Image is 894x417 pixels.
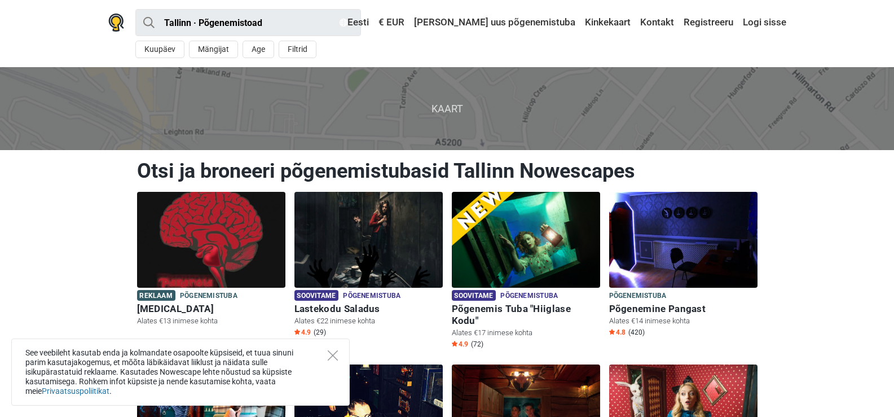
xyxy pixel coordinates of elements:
img: Star [294,329,300,335]
img: Põgenemis Tuba "Hiiglase Kodu" [452,192,600,288]
img: Eesti [340,19,347,27]
img: Põgenemine Pangast [609,192,758,288]
span: Põgenemistuba [343,290,400,302]
p: Alates €14 inimese kohta [609,316,758,326]
img: Star [452,341,457,346]
img: Nowescape logo [108,14,124,32]
img: Star [609,329,615,335]
span: Soovitame [452,290,496,301]
p: Alates €22 inimese kohta [294,316,443,326]
a: Kinkekaart [582,12,633,33]
a: [PERSON_NAME] uus põgenemistuba [411,12,578,33]
div: See veebileht kasutab enda ja kolmandate osapoolte küpsiseid, et tuua sinuni parim kasutajakogemu... [11,339,350,406]
input: proovi “Tallinn” [135,9,361,36]
h6: Põgenemine Pangast [609,303,758,315]
span: 4.8 [609,328,626,337]
h6: [MEDICAL_DATA] [137,303,285,315]
span: Põgenemistuba [500,290,558,302]
a: Privaatsuspoliitikat [42,387,109,396]
button: Age [243,41,274,58]
p: Alates €13 inimese kohta [137,316,285,326]
span: Reklaam [137,290,175,301]
img: Lastekodu Saladus [294,192,443,288]
a: Kontakt [637,12,677,33]
span: 4.9 [452,340,468,349]
img: Paranoia [137,192,285,288]
button: Kuupäev [135,41,184,58]
a: Põgenemine Pangast Põgenemistuba Põgenemine Pangast Alates €14 inimese kohta Star4.8 (420) [609,192,758,339]
span: (29) [314,328,326,337]
a: Põgenemis Tuba "Hiiglase Kodu" Soovitame Põgenemistuba Põgenemis Tuba "Hiiglase Kodu" Alates €17 ... [452,192,600,351]
a: Logi sisse [740,12,786,33]
a: Lastekodu Saladus Soovitame Põgenemistuba Lastekodu Saladus Alates €22 inimese kohta Star4.9 (29) [294,192,443,339]
h1: Otsi ja broneeri põgenemistubasid Tallinn Nowescapes [137,159,758,183]
a: Paranoia Reklaam Põgenemistuba [MEDICAL_DATA] Alates €13 inimese kohta [137,192,285,328]
button: Filtrid [279,41,316,58]
span: Põgenemistuba [180,290,237,302]
span: Põgenemistuba [609,290,667,302]
span: (72) [471,340,483,349]
p: Alates €17 inimese kohta [452,328,600,338]
span: Soovitame [294,290,339,301]
button: Close [328,350,338,361]
a: Eesti [337,12,372,33]
span: (420) [628,328,645,337]
h6: Põgenemis Tuba "Hiiglase Kodu" [452,303,600,327]
a: € EUR [376,12,407,33]
h6: Lastekodu Saladus [294,303,443,315]
button: Mängijat [189,41,238,58]
a: Registreeru [681,12,736,33]
span: 4.9 [294,328,311,337]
